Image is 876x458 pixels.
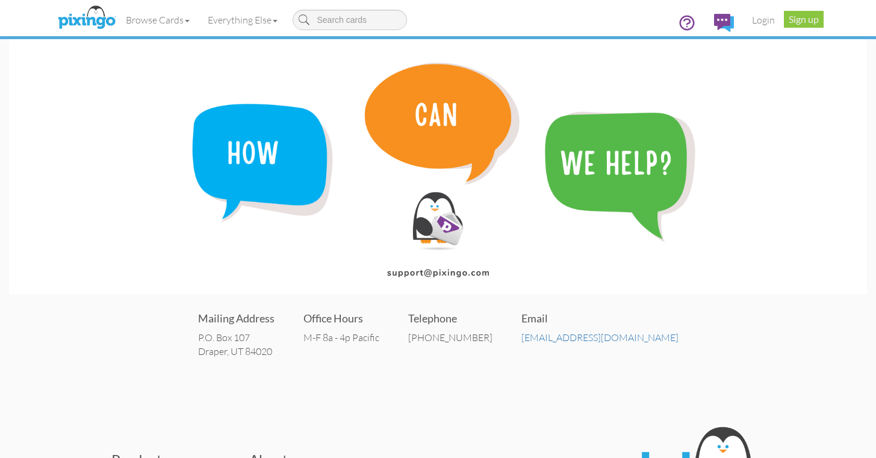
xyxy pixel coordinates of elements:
[714,14,734,32] img: comments.svg
[199,5,287,35] a: Everything Else
[303,313,379,325] h4: Office Hours
[293,10,407,30] input: Search cards
[117,5,199,35] a: Browse Cards
[55,3,119,33] img: pixingo logo
[9,39,867,294] img: contact-banner.png
[784,11,824,28] a: Sign up
[198,331,275,359] address: P.O. Box 107 Draper, UT 84020
[521,331,679,343] a: [EMAIL_ADDRESS][DOMAIN_NAME]
[408,331,492,345] div: [PHONE_NUMBER]
[408,313,492,325] h4: Telephone
[303,331,379,345] div: M-F 8a - 4p Pacific
[198,313,275,325] h4: Mailing Address
[521,313,679,325] h4: Email
[743,5,784,35] a: Login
